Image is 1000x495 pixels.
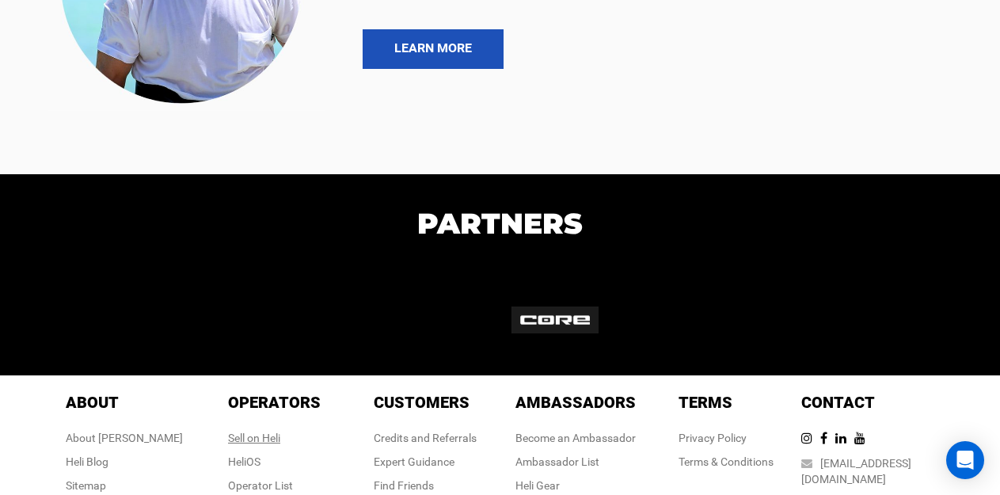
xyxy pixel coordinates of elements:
span: Customers [374,393,470,412]
a: Heli Blog [66,455,108,468]
div: Open Intercom Messenger [946,441,984,479]
div: Find Friends [374,478,477,493]
a: Privacy Policy [679,432,747,444]
span: About [66,393,119,412]
a: HeliOS [228,455,260,468]
a: Terms & Conditions [679,455,774,468]
a: Credits and Referrals [374,432,477,444]
div: Operator List [228,478,321,493]
a: Heli Gear [515,479,560,492]
span: Terms [679,393,732,412]
div: About [PERSON_NAME] [66,430,183,446]
a: [EMAIL_ADDRESS][DOMAIN_NAME] [801,457,911,485]
a: Become an Ambassador [515,432,636,444]
div: Sitemap [66,478,183,493]
span: Contact [801,393,875,412]
a: LEARN MORE [363,29,504,69]
img: logo [511,307,614,333]
div: Ambassador List [515,454,636,470]
div: Sell on Heli [228,430,321,446]
span: Ambassadors [515,393,636,412]
span: Operators [228,393,321,412]
a: Expert Guidance [374,455,454,468]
